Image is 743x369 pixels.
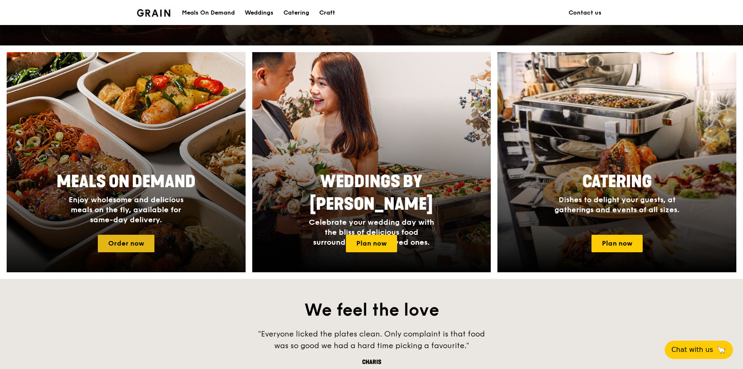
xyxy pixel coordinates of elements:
a: Plan now [346,235,397,252]
img: Grain [137,9,171,17]
button: Chat with us🦙 [665,341,733,359]
div: Catering [283,0,309,25]
a: Weddings by [PERSON_NAME]Celebrate your wedding day with the bliss of delicious food surrounded b... [252,52,491,272]
a: Weddings [240,0,278,25]
div: Craft [319,0,335,25]
span: Meals On Demand [57,172,196,192]
a: Catering [278,0,314,25]
a: Contact us [564,0,606,25]
div: "Everyone licked the plates clean. Only complaint is that food was so good we had a hard time pic... [247,328,497,351]
div: Charis [247,358,497,366]
img: catering-card.e1cfaf3e.jpg [497,52,736,272]
span: Chat with us [671,345,713,355]
span: Dishes to delight your guests, at gatherings and events of all sizes. [554,195,679,214]
a: CateringDishes to delight your guests, at gatherings and events of all sizes.Plan now [497,52,736,272]
a: Meals On DemandEnjoy wholesome and delicious meals on the fly, available for same-day delivery.Or... [7,52,246,272]
span: Catering [582,172,652,192]
span: 🦙 [716,345,726,355]
span: Enjoy wholesome and delicious meals on the fly, available for same-day delivery. [69,195,184,224]
a: Craft [314,0,340,25]
img: weddings-card.4f3003b8.jpg [252,52,491,272]
div: Weddings [245,0,273,25]
span: Celebrate your wedding day with the bliss of delicious food surrounded by your loved ones. [309,218,434,247]
span: Weddings by [PERSON_NAME] [310,172,433,214]
a: Order now [98,235,154,252]
a: Plan now [591,235,643,252]
div: Meals On Demand [182,0,235,25]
